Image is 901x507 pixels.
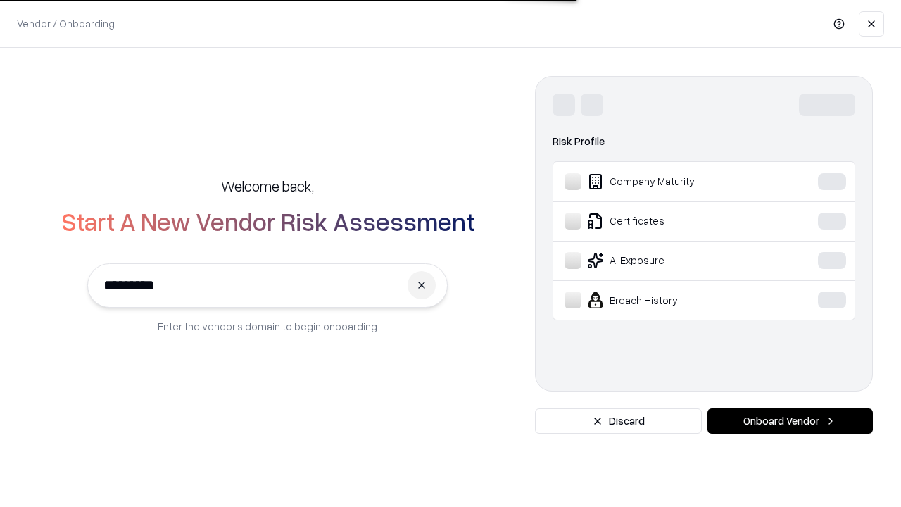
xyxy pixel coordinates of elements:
[221,176,314,196] h5: Welcome back,
[565,292,775,308] div: Breach History
[61,207,474,235] h2: Start A New Vendor Risk Assessment
[707,408,873,434] button: Onboard Vendor
[565,252,775,269] div: AI Exposure
[565,173,775,190] div: Company Maturity
[17,16,115,31] p: Vendor / Onboarding
[535,408,702,434] button: Discard
[553,133,855,150] div: Risk Profile
[158,319,377,334] p: Enter the vendor’s domain to begin onboarding
[565,213,775,230] div: Certificates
